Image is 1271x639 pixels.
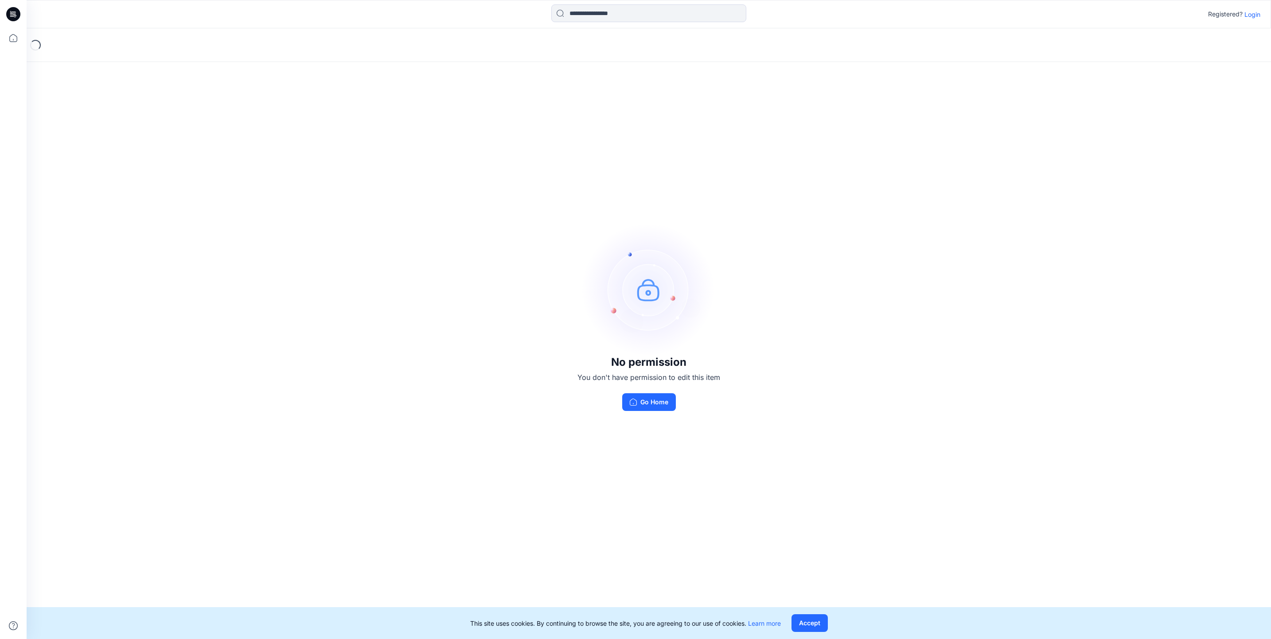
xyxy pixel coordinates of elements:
p: You don't have permission to edit this item [577,372,720,383]
button: Accept [791,614,828,632]
a: Learn more [748,620,781,627]
p: This site uses cookies. By continuing to browse the site, you are agreeing to our use of cookies. [470,619,781,628]
h3: No permission [577,356,720,368]
img: no-perm.svg [582,223,715,356]
button: Go Home [622,393,676,411]
p: Registered? [1208,9,1243,19]
p: Login [1244,10,1260,19]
